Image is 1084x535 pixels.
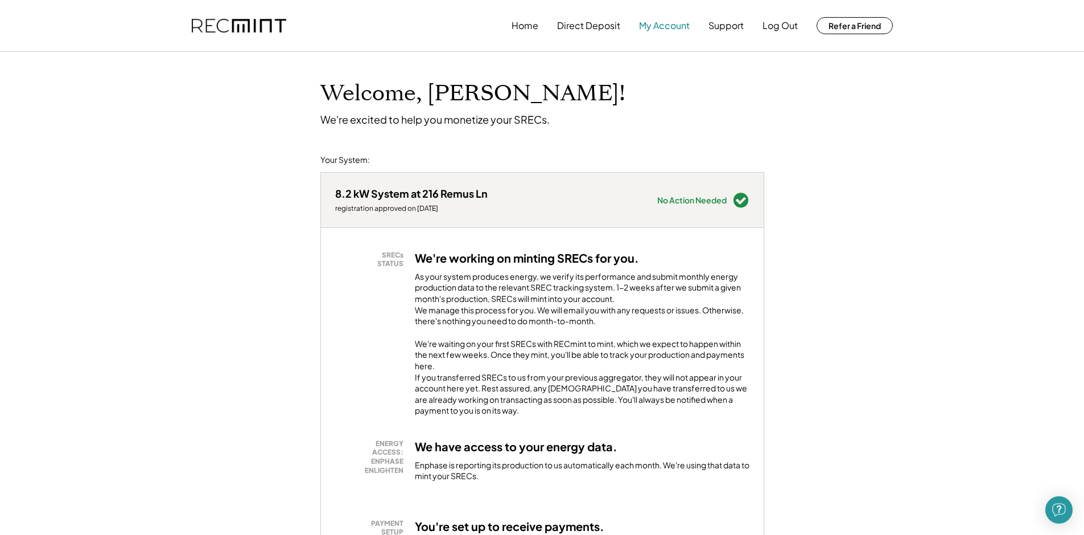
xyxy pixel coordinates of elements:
[415,460,749,482] div: Enphase is reporting its production to us automatically each month. We're using that data to mint...
[657,196,727,204] div: No Action Needed
[639,14,690,37] button: My Account
[415,251,639,266] h3: We're working on minting SRECs for you.
[708,14,744,37] button: Support
[192,19,286,33] img: recmint-logotype%403x.png
[415,519,604,534] h3: You're set up to receive payments.
[415,439,617,454] h3: We have access to your energy data.
[341,251,403,268] div: SRECs STATUS
[335,204,488,213] div: registration approved on [DATE]
[557,14,620,37] button: Direct Deposit
[320,113,550,126] div: We're excited to help you monetize your SRECs.
[817,17,893,34] button: Refer a Friend
[762,14,798,37] button: Log Out
[320,80,625,107] h1: Welcome, [PERSON_NAME]!
[320,154,370,166] div: Your System:
[341,439,403,475] div: ENERGY ACCESS: ENPHASE ENLIGHTEN
[415,271,749,333] div: As your system produces energy, we verify its performance and submit monthly energy production da...
[512,14,538,37] button: Home
[335,187,488,200] div: 8.2 kW System at 216 Remus Ln
[1045,496,1073,524] div: Open Intercom Messenger
[415,338,749,416] div: We're waiting on your first SRECs with RECmint to mint, which we expect to happen within the next...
